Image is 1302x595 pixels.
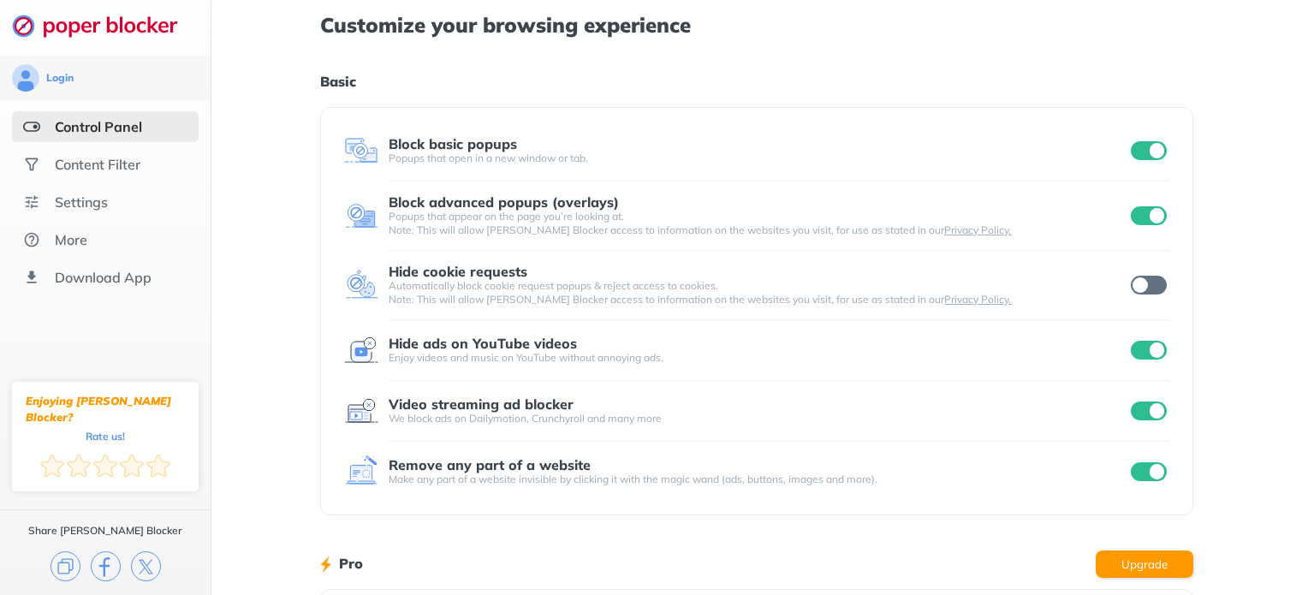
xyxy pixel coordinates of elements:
img: settings.svg [23,193,40,211]
div: Hide ads on YouTube videos [389,336,577,351]
div: Video streaming ad blocker [389,396,574,412]
div: Automatically block cookie request popups & reject access to cookies. Note: This will allow [PERS... [389,279,1127,306]
a: Privacy Policy. [944,293,1011,306]
div: Login [46,71,74,85]
h1: Pro [339,552,363,574]
div: Enjoying [PERSON_NAME] Blocker? [26,393,185,425]
img: feature icon [344,394,378,428]
div: Remove any part of a website [389,457,591,473]
div: Popups that appear on the page you’re looking at. Note: This will allow [PERSON_NAME] Blocker acc... [389,210,1127,237]
div: Content Filter [55,156,140,173]
h1: Customize your browsing experience [320,14,1192,36]
img: about.svg [23,231,40,248]
div: Download App [55,269,152,286]
div: Hide cookie requests [389,264,527,279]
div: Block basic popups [389,136,517,152]
div: We block ads on Dailymotion, Crunchyroll and many more [389,412,1127,425]
div: Settings [55,193,108,211]
img: download-app.svg [23,269,40,286]
img: feature icon [344,455,378,489]
div: Make any part of a website invisible by clicking it with the magic wand (ads, buttons, images and... [389,473,1127,486]
img: x.svg [131,551,161,581]
div: Popups that open in a new window or tab. [389,152,1127,165]
div: Share [PERSON_NAME] Blocker [28,524,182,538]
div: Rate us! [86,432,125,440]
img: lighting bolt [320,554,331,574]
button: Upgrade [1096,550,1193,578]
div: Control Panel [55,118,142,135]
h1: Basic [320,70,1192,92]
div: Enjoy videos and music on YouTube without annoying ads. [389,351,1127,365]
div: More [55,231,87,248]
img: features-selected.svg [23,118,40,135]
img: feature icon [344,268,378,302]
img: feature icon [344,134,378,168]
div: Block advanced popups (overlays) [389,194,619,210]
img: logo-webpage.svg [12,14,196,38]
img: copy.svg [51,551,80,581]
img: avatar.svg [12,64,39,92]
a: Privacy Policy. [944,223,1011,236]
img: feature icon [344,199,378,233]
img: social.svg [23,156,40,173]
img: feature icon [344,333,378,367]
img: facebook.svg [91,551,121,581]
